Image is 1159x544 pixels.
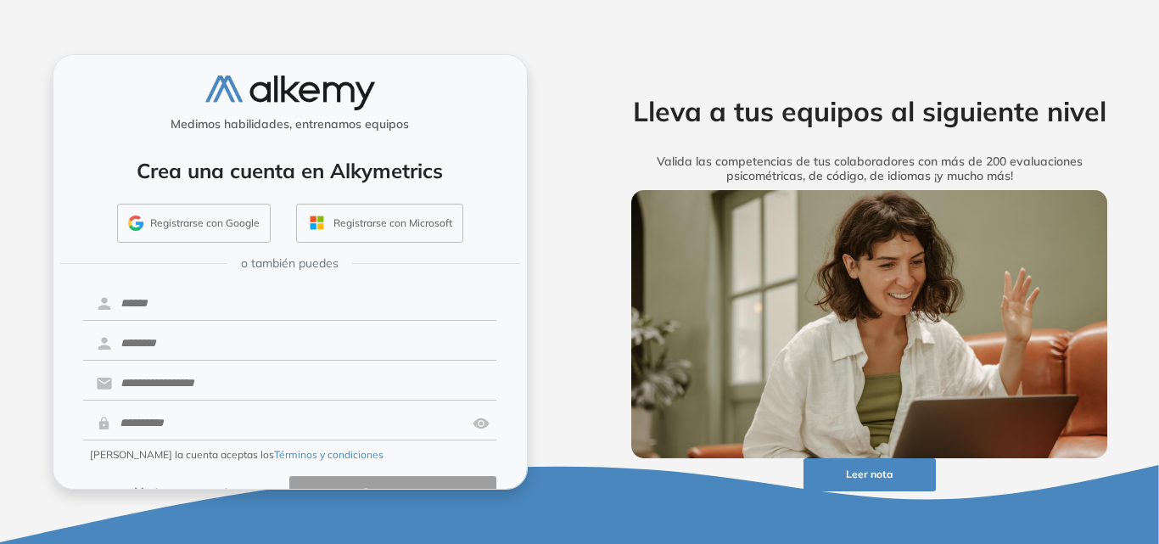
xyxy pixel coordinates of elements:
span: [PERSON_NAME] la cuenta aceptas los [90,447,384,463]
img: img-more-info [631,190,1108,458]
button: Leer nota [803,458,936,491]
h5: Medimos habilidades, entrenamos equipos [60,117,520,132]
img: OUTLOOK_ICON [307,213,327,233]
img: GMAIL_ICON [128,216,143,231]
button: Términos y condiciones [274,447,384,463]
button: Registrarse con Microsoft [296,204,463,243]
img: asd [473,407,490,440]
h5: Valida las competencias de tus colaboradores con más de 200 evaluaciones psicométricas, de código... [605,154,1134,183]
button: Registrarse con Google [117,204,271,243]
h2: Lleva a tus equipos al siguiente nivel [605,95,1134,127]
button: Crear cuenta [289,476,496,509]
span: o también puedes [241,255,339,272]
iframe: Chat Widget [854,347,1159,544]
img: logo-alkemy [205,76,375,110]
h4: Crea una cuenta en Alkymetrics [76,159,505,183]
button: Ya tengo cuenta [83,476,290,509]
div: Widget de chat [854,347,1159,544]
